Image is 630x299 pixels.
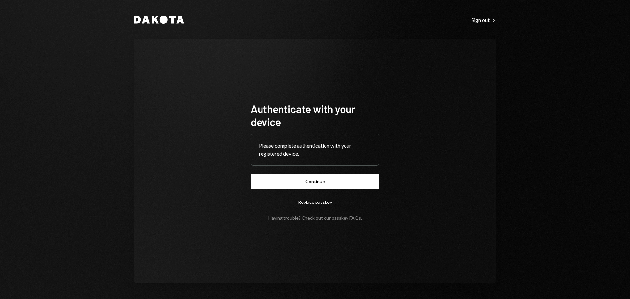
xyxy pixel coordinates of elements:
[251,194,379,210] button: Replace passkey
[259,142,371,158] div: Please complete authentication with your registered device.
[268,215,362,221] div: Having trouble? Check out our .
[332,215,361,221] a: passkey FAQs
[251,102,379,128] h1: Authenticate with your device
[251,174,379,189] button: Continue
[472,16,496,23] a: Sign out
[472,17,496,23] div: Sign out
